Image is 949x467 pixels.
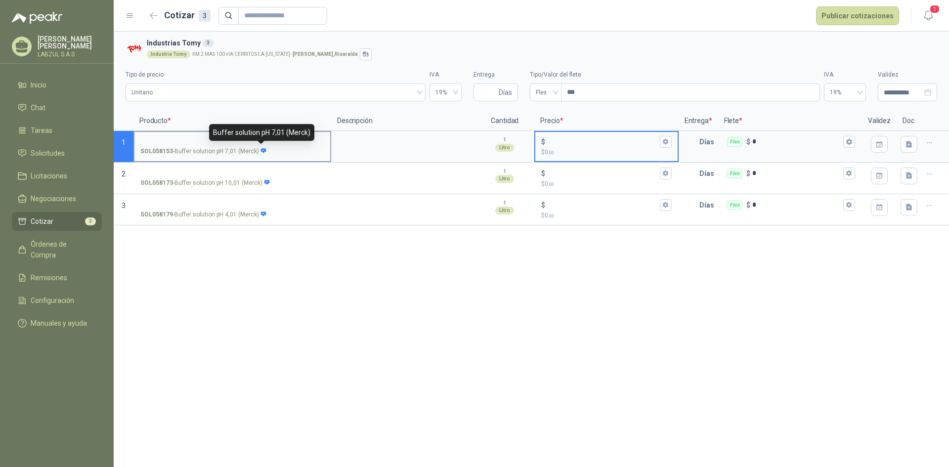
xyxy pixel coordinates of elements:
a: Remisiones [12,268,102,287]
label: Tipo de precio [126,70,426,80]
p: 1 [503,168,506,175]
a: Negociaciones [12,189,102,208]
input: SOL058179-Buffer solution pH 4,01 (Merck) [140,202,324,209]
a: Manuales y ayuda [12,314,102,333]
strong: SOL058173 [140,178,173,188]
span: Chat [31,102,45,113]
p: $ [541,168,545,179]
span: 1 [122,138,126,146]
img: Company Logo [126,41,143,58]
button: Flex $ [843,136,855,148]
a: Solicitudes [12,144,102,163]
p: $ [541,148,671,157]
span: ,00 [548,181,554,187]
p: Cantidad [475,111,534,131]
span: Solicitudes [31,148,65,159]
p: Precio [534,111,678,131]
input: $$0,00 [547,170,657,177]
span: ,00 [548,213,554,218]
div: Flex [727,169,742,178]
span: Manuales y ayuda [31,318,87,329]
p: Días [699,164,718,183]
strong: SOL058179 [140,210,173,219]
span: 1 [929,4,940,14]
div: Buffer solution pH 7,01 (Merck) [209,124,314,141]
p: Descripción [331,111,475,131]
p: - Buffer solution pH 7,01 (Merck) [140,147,267,156]
div: 3 [199,10,211,22]
p: $ [746,168,750,179]
span: Tareas [31,125,52,136]
a: Tareas [12,121,102,140]
a: Chat [12,98,102,117]
input: Flex $ [752,170,841,177]
input: $$0,00 [547,201,657,209]
div: 3 [203,39,214,47]
button: $$0,00 [660,136,672,148]
label: IVA [824,70,866,80]
img: Logo peakr [12,12,62,24]
p: $ [541,211,671,220]
p: Días [699,132,718,152]
p: LABZUL S.A.S [38,51,102,57]
p: Doc [897,111,921,131]
a: Órdenes de Compra [12,235,102,264]
button: Flex $ [843,168,855,179]
p: Días [699,195,718,215]
p: Entrega [679,111,718,131]
p: KM 2 MAS 100 vIA CERRITOS LA [US_STATE] - [192,52,358,57]
span: Remisiones [31,272,67,283]
p: - Buffer solution pH 4,01 (Merck) [140,210,267,219]
label: IVA [430,70,462,80]
p: [PERSON_NAME] [PERSON_NAME] [38,36,102,49]
p: 1 [503,136,506,144]
a: Inicio [12,76,102,94]
button: 1 [919,7,937,25]
p: $ [746,200,750,211]
span: Días [499,84,512,101]
span: Licitaciones [31,170,67,181]
p: Flete [718,111,862,131]
button: Publicar cotizaciones [816,6,899,25]
input: Flex $ [752,201,841,209]
span: Unitario [131,85,420,100]
span: Negociaciones [31,193,76,204]
span: 19% [435,85,456,100]
span: 0 [545,149,554,156]
span: 0 [545,212,554,219]
a: Configuración [12,291,102,310]
button: Flex $ [843,199,855,211]
span: Inicio [31,80,46,90]
p: Producto [133,111,331,131]
span: Configuración [31,295,74,306]
p: 1 [503,199,506,207]
span: 3 [122,202,126,210]
input: $$0,00 [547,138,657,145]
p: $ [541,179,671,189]
span: Flex [536,85,556,100]
h3: Industrias Tomy [147,38,933,48]
span: 3 [85,217,96,225]
strong: SOL058153 [140,147,173,156]
p: $ [541,200,545,211]
p: $ [541,136,545,147]
button: $$0,00 [660,199,672,211]
div: Litro [495,207,514,214]
strong: [PERSON_NAME] , Risaralda [293,51,358,57]
label: Validez [878,70,937,80]
span: 0 [545,180,554,187]
p: - Buffer solution pH 10,01 (Merck) [140,178,270,188]
span: 19% [830,85,860,100]
div: Flex [727,137,742,147]
p: $ [746,136,750,147]
span: Órdenes de Compra [31,239,92,260]
div: Litro [495,144,514,152]
input: SOL058153-Buffer solution pH 7,01 (Merck) [140,138,324,146]
a: Cotizar3 [12,212,102,231]
span: ,00 [548,150,554,155]
div: Litro [495,175,514,183]
div: Industria Tomy [147,50,190,58]
label: Entrega [474,70,518,80]
span: 2 [122,170,126,178]
div: Flex [727,200,742,210]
